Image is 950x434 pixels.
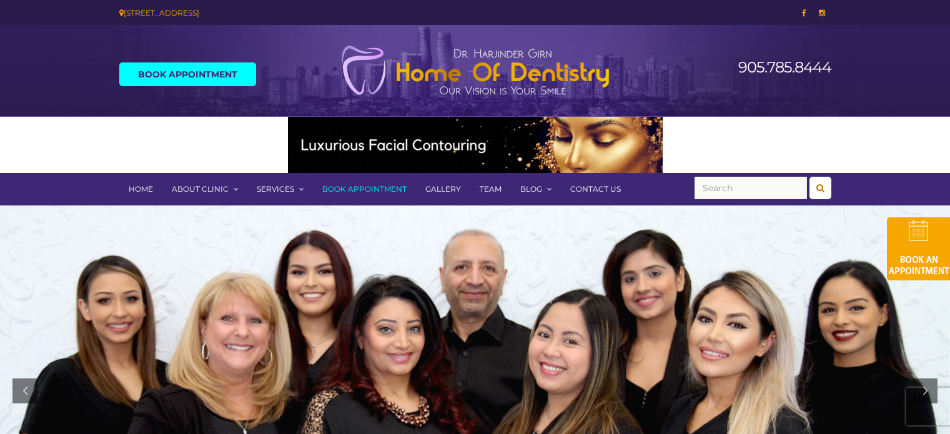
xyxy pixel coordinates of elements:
[416,173,470,205] a: Gallery
[288,117,663,173] img: Medspa-Banner-Virtual-Consultation-2-1.gif
[119,62,256,86] a: Book Appointment
[247,173,313,205] a: Services
[162,173,247,205] a: About Clinic
[887,217,950,280] img: book-an-appointment-hod-gld.png
[561,173,630,205] a: Contact Us
[511,173,561,205] a: Blog
[470,173,511,205] a: Team
[335,45,616,96] img: Home of Dentistry
[738,58,831,76] a: 905.785.8444
[119,6,466,19] div: [STREET_ADDRESS]
[695,177,807,199] input: Search
[119,173,162,205] a: Home
[313,173,416,205] a: Book Appointment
